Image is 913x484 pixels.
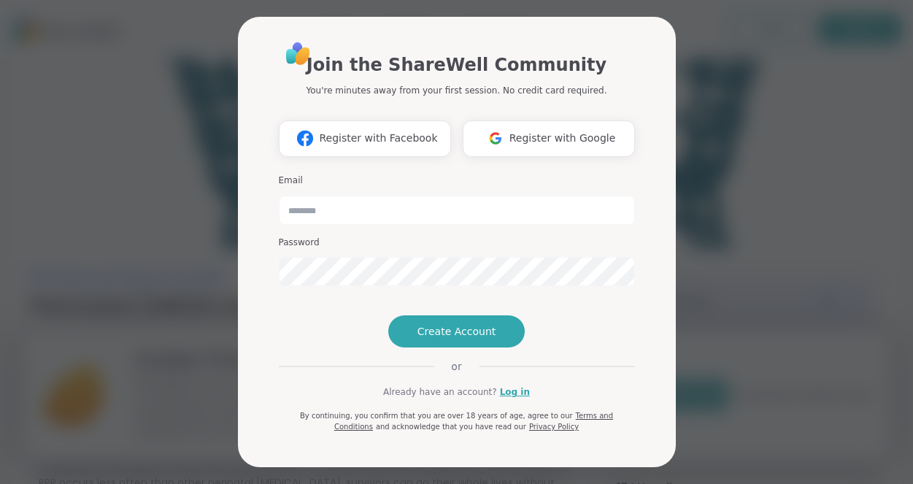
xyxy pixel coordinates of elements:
[319,131,437,146] span: Register with Facebook
[383,385,497,399] span: Already have an account?
[279,237,635,249] h3: Password
[388,315,525,347] button: Create Account
[279,174,635,187] h3: Email
[376,423,526,431] span: and acknowledge that you have read our
[434,359,479,374] span: or
[291,125,319,152] img: ShareWell Logomark
[282,37,315,70] img: ShareWell Logo
[417,324,496,339] span: Create Account
[509,131,616,146] span: Register with Google
[500,385,530,399] a: Log in
[300,412,573,420] span: By continuing, you confirm that you are over 18 years of age, agree to our
[307,84,607,97] p: You're minutes away from your first session. No credit card required.
[463,120,635,157] button: Register with Google
[482,125,509,152] img: ShareWell Logomark
[529,423,579,431] a: Privacy Policy
[307,52,606,78] h1: Join the ShareWell Community
[279,120,451,157] button: Register with Facebook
